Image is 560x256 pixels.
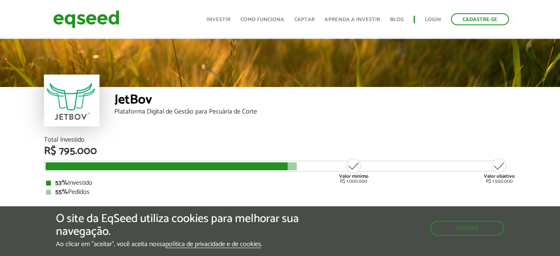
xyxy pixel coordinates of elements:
a: Como funciona [240,17,284,22]
button: Aceitar [430,221,504,236]
strong: Valor objetivo [484,172,515,180]
div: JetBov [114,93,516,109]
a: Blog [390,17,404,22]
img: EqSeed [53,8,119,30]
a: Aprenda a investir [325,17,380,22]
div: Plataforma Digital de Gestão para Pecuária de Corte [114,109,516,115]
div: Pedidos [46,189,514,196]
strong: 53% [55,177,68,188]
h5: O site da EqSeed utiliza cookies para melhorar sua navegação. [56,213,325,238]
a: Investir [206,17,230,22]
div: Total Investido [44,137,516,143]
p: Ao clicar em "aceitar", você aceita nossa . [56,240,325,248]
div: Investido [46,180,514,186]
div: R$ 1.000.000 [338,157,369,184]
a: Captar [294,17,315,22]
div: R$ 795.000 [44,146,516,157]
div: R$ 1.500.000 [484,157,515,184]
a: Login [425,17,441,22]
strong: 55% [55,186,68,198]
a: política de privacidade e de cookies [165,241,261,248]
a: Cadastre-se [451,13,509,25]
strong: Valor mínimo [339,172,368,180]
